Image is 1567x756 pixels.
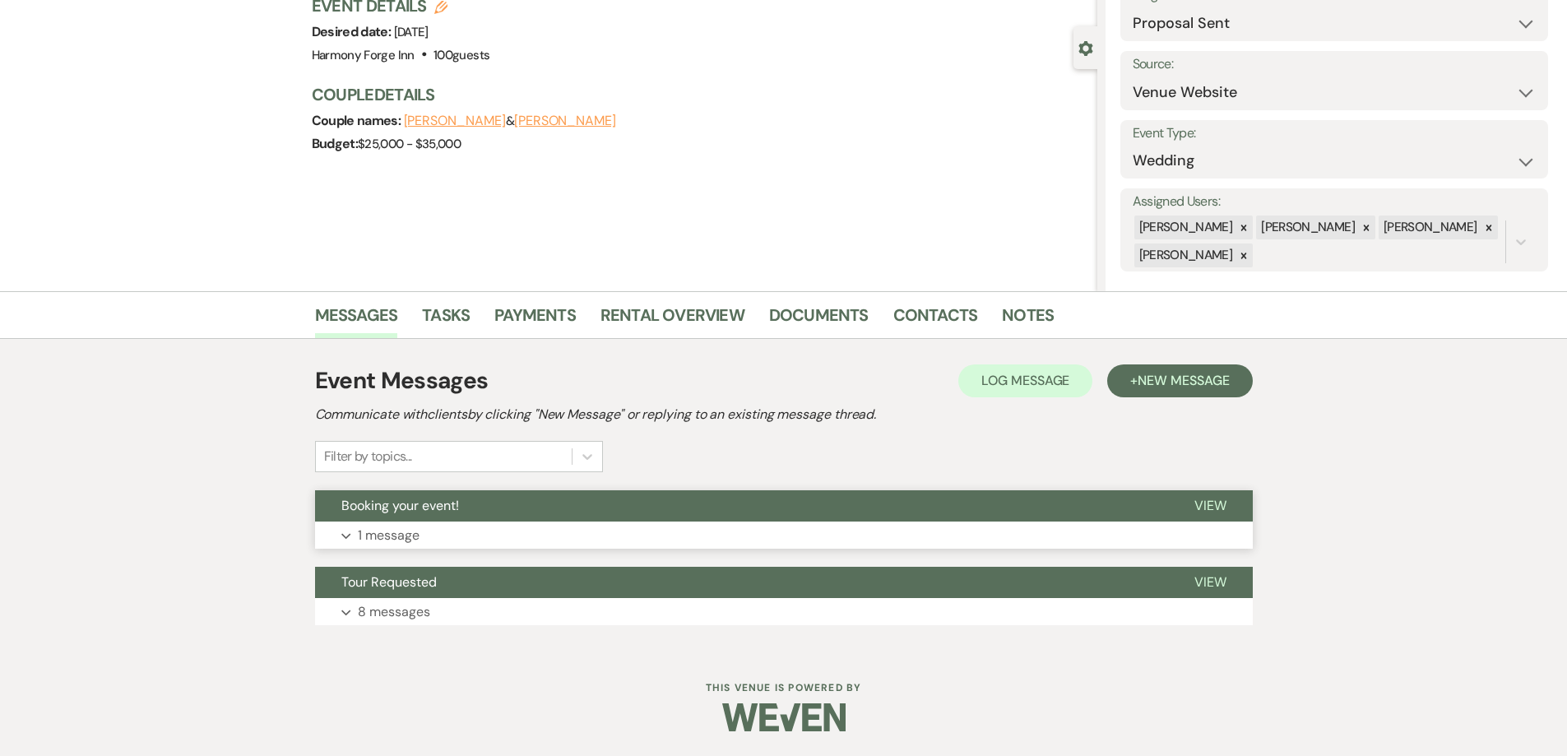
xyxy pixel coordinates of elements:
[341,573,437,591] span: Tour Requested
[1002,302,1054,338] a: Notes
[315,598,1253,626] button: 8 messages
[494,302,576,338] a: Payments
[422,302,470,338] a: Tasks
[315,302,398,338] a: Messages
[312,23,394,40] span: Desired date:
[514,114,616,128] button: [PERSON_NAME]
[1379,216,1480,239] div: [PERSON_NAME]
[769,302,869,338] a: Documents
[315,405,1253,424] h2: Communicate with clients by clicking "New Message" or replying to an existing message thread.
[1194,497,1226,514] span: View
[315,364,489,398] h1: Event Messages
[312,112,404,129] span: Couple names:
[1138,372,1229,389] span: New Message
[958,364,1092,397] button: Log Message
[358,525,420,546] p: 1 message
[312,47,415,63] span: Harmony Forge Inn
[600,302,744,338] a: Rental Overview
[404,113,616,129] span: &
[1133,122,1536,146] label: Event Type:
[1134,243,1236,267] div: [PERSON_NAME]
[341,497,459,514] span: Booking your event!
[358,601,430,623] p: 8 messages
[1133,53,1536,77] label: Source:
[981,372,1069,389] span: Log Message
[893,302,978,338] a: Contacts
[433,47,489,63] span: 100 guests
[1168,490,1253,522] button: View
[1134,216,1236,239] div: [PERSON_NAME]
[315,567,1168,598] button: Tour Requested
[312,83,1081,106] h3: Couple Details
[312,135,359,152] span: Budget:
[1194,573,1226,591] span: View
[324,447,412,466] div: Filter by topics...
[315,522,1253,550] button: 1 message
[1133,190,1536,214] label: Assigned Users:
[315,490,1168,522] button: Booking your event!
[1107,364,1252,397] button: +New Message
[358,136,461,152] span: $25,000 - $35,000
[404,114,506,128] button: [PERSON_NAME]
[1256,216,1357,239] div: [PERSON_NAME]
[394,24,429,40] span: [DATE]
[722,689,846,746] img: Weven Logo
[1168,567,1253,598] button: View
[1078,39,1093,55] button: Close lead details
